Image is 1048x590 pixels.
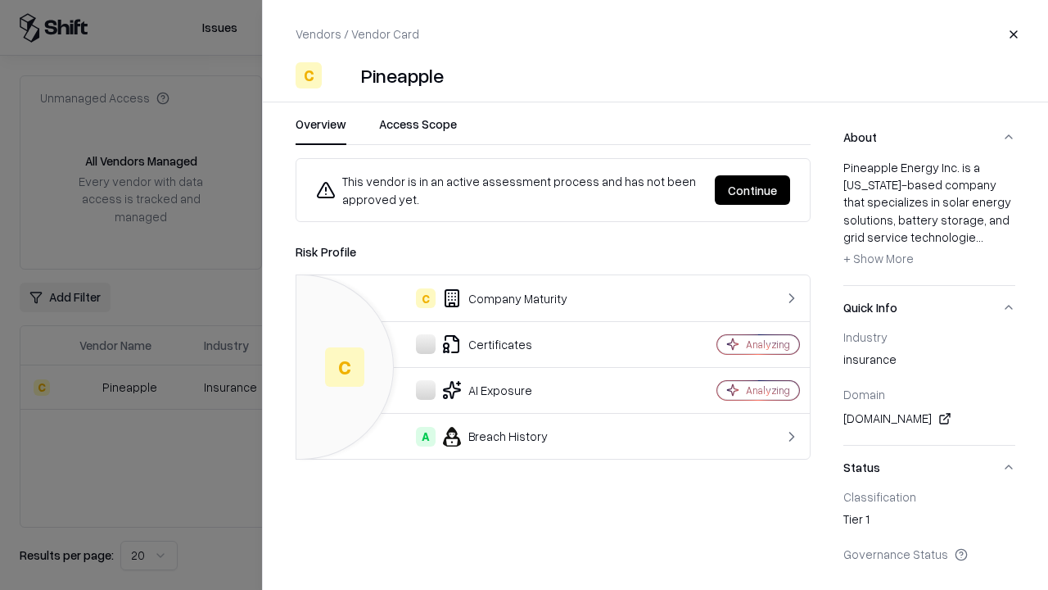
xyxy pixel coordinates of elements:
div: This vendor is in an active assessment process and has not been approved yet. [316,172,702,208]
div: Analyzing [746,338,790,352]
div: Quick Info [843,329,1015,445]
div: Industry [843,329,1015,344]
div: Pineapple Energy Inc. is a [US_STATE]-based company that specializes in solar energy solutions, b... [843,159,1015,272]
div: Governance Status [843,547,1015,561]
div: Risk Profile [296,242,811,261]
img: Pineapple [328,62,355,88]
div: Analyzing [746,383,790,397]
span: + Show More [843,251,914,265]
div: C [416,288,436,308]
div: Domain [843,387,1015,402]
span: ... [976,229,983,244]
div: C [296,62,322,88]
button: Continue [715,175,790,205]
div: Company Maturity [309,288,660,308]
p: Vendors / Vendor Card [296,25,419,43]
div: insurance [843,351,1015,374]
div: [DOMAIN_NAME] [843,409,1015,429]
div: C [325,347,364,387]
button: Access Scope [379,116,457,145]
div: Classification [843,489,1015,504]
button: Overview [296,116,346,145]
button: About [843,116,1015,159]
button: Status [843,446,1015,489]
div: AI Exposure [309,380,660,400]
button: + Show More [843,246,914,272]
div: Tier 1 [843,511,1015,533]
div: A [416,427,436,447]
div: Pineapple [361,62,444,88]
div: About [843,159,1015,285]
div: Certificates [309,334,660,354]
div: Breach History [309,427,660,447]
button: Quick Info [843,286,1015,329]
